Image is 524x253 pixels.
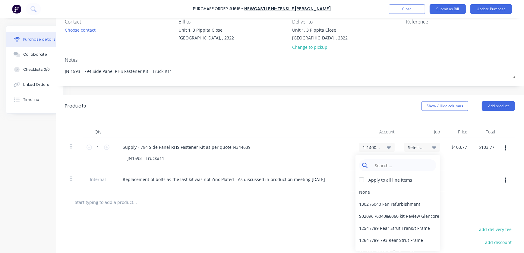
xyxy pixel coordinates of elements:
div: Choose contact [65,27,96,33]
div: 1264 / 789-793 Rear Strut Frame [355,234,440,246]
div: Apply to all line items [368,177,412,183]
button: add discount [481,238,515,246]
div: Purchase details [23,37,55,42]
span: 1-1400 / Work in Progress - Materials [363,144,381,151]
div: Timeline [23,97,39,102]
div: Price [445,126,472,138]
button: Close [389,4,425,14]
div: S02096 / 6040&6060 kit Review Glencore [355,210,440,222]
div: [GEOGRAPHIC_DATA], , 2322 [292,35,348,41]
div: Change to pickup [292,44,348,50]
div: Account [354,126,399,138]
button: Timeline [6,92,63,107]
div: Total [472,126,500,138]
button: Show / Hide columns [421,101,468,111]
div: 1254 / 789 Rear Strut Trans/t Frame [355,222,440,234]
div: Job [399,126,445,138]
div: Checklists 0/0 [23,67,50,72]
div: Contact [65,18,174,25]
button: Collaborate [6,47,63,62]
a: Newcastle Hi-Tensile [PERSON_NAME] [245,6,331,12]
button: Update Purchase [470,4,512,14]
div: Purchase Order #1616 - [193,6,244,12]
div: Unit 1, 3 Pippita Close [292,27,348,33]
div: Linked Orders [23,82,49,87]
button: Submit as Bill [430,4,466,14]
div: Qty [83,126,113,138]
textarea: JN 1593 - 794 Side Panel RHS Fastener Kit - Truck #11 [65,65,515,79]
button: Checklists 0/0 [6,62,63,77]
button: add delivery fee [475,225,515,233]
div: Products [65,102,86,110]
div: 1302 / 6040 Fan refurbishment [355,198,440,210]
div: Reference [406,18,515,25]
span: Internal [88,176,108,183]
div: Unit 1, 3 Pippita Close [178,27,234,33]
button: Purchase details [6,32,63,47]
button: Linked Orders [6,77,63,92]
input: Start typing to add a product... [74,196,195,208]
div: [GEOGRAPHIC_DATA], , 2322 [178,35,234,41]
div: Supply - 794 Side Panel RHS Fastener Kit as per quote N344639 [118,143,255,151]
div: JN1593 - Truck#11 [123,154,169,163]
div: Bill to [178,18,288,25]
div: Replacement of bolts as the last kit was not Zinc Plated - As discussed in production meeting [DATE] [118,175,330,184]
input: Search... [371,159,433,171]
span: Select... [408,144,426,151]
div: Deliver to [292,18,401,25]
div: Collaborate [23,52,47,57]
div: None [355,186,440,198]
div: Notes [65,56,515,64]
img: Factory [12,5,21,14]
button: Add product [482,101,515,111]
